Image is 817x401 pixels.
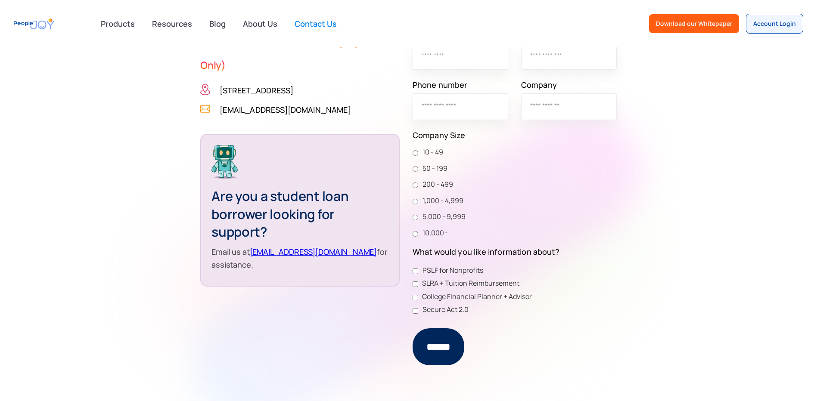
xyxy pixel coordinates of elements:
input: 10,000+ [413,231,418,237]
p: Email us at for assistance. [211,245,388,271]
a: Contact Us [289,14,342,33]
a: [EMAIL_ADDRESS][DOMAIN_NAME] [220,103,351,116]
a: Download our Whitepaper [649,14,739,33]
img: Icon [200,84,210,95]
label: Company Size [413,129,617,142]
span: 50 - 199 [418,163,447,174]
input: SLRA + Tuition Reimbursement [413,281,418,287]
h3: Are you a student loan borrower looking for support? [211,187,388,241]
span: Secure Act 2.0 [418,304,469,315]
a: About Us [238,14,283,33]
a: home [14,14,54,34]
input: 50 - 199 [413,166,418,172]
input: 10 - 49 [413,150,418,156]
a: Account Login [746,14,803,34]
form: Email Form [413,28,617,365]
a: Blog [204,14,231,33]
span: 5,000 - 9,999 [418,211,466,222]
input: Secure Act 2.0 [413,308,418,314]
span: College Financial Planner + Advisor [418,291,532,302]
input: 200 - 499 [413,182,418,188]
label: Company [521,78,617,91]
div: Account Login [753,19,796,28]
span: 1,000 - 4,999 [418,195,463,207]
input: 5,000 - 9,999 [413,215,418,220]
a: Resources [147,14,197,33]
p: [STREET_ADDRESS] [220,84,293,97]
span: 10,000+ [418,228,448,239]
div: Products [96,15,140,32]
input: College Financial Planner + Advisor [413,295,418,300]
span: PSLF for Nonprofits [422,265,483,276]
input: 1,000 - 4,999 [413,199,418,204]
input: PSLF for Nonprofits [413,268,418,274]
img: Icon [200,103,210,114]
label: What would you like information about? [413,245,617,258]
div: Download our Whitepaper [656,19,732,28]
span: SLRA + Tuition Reimbursement [418,278,519,289]
span: 10 - 49 [418,147,443,158]
span: 200 - 499 [418,179,453,190]
label: Phone number [413,78,508,91]
a: [EMAIL_ADDRESS][DOMAIN_NAME] [250,247,377,257]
